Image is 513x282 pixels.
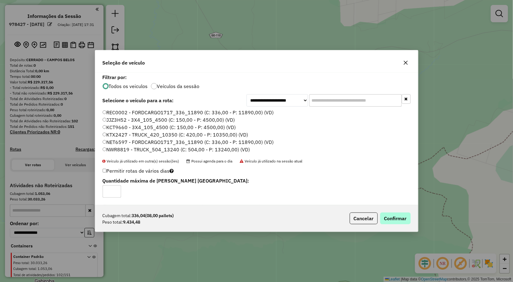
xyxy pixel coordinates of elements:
[145,213,174,218] span: (08,00 pallets)
[240,159,303,163] span: Veículo já utilizado na sessão atual
[109,84,148,89] label: Todos os veiculos
[103,118,107,122] input: JJZ3H52 - 3X4_105_4500 (C: 150,00 - P: 4500,00) (VD)
[103,177,306,184] label: Quantidade máxima de [PERSON_NAME] [GEOGRAPHIC_DATA]:
[103,169,107,173] input: Permitir rotas de vários dias
[103,133,107,137] input: KTX2427 - TRUCK_420_10350 (C: 420,00 - P: 10350,00) (VD)
[187,159,233,163] span: Possui agenda para o dia
[103,59,145,66] span: Seleção de veículo
[103,124,236,131] label: KCT9660 - 3X4_105_4500 (C: 150,00 - P: 4500,00) (VD)
[103,146,250,153] label: NWR8819 - TRUCK_504_13240 (C: 504,00 - P: 13240,00) (VD)
[103,131,248,138] label: KTX2427 - TRUCK_420_10350 (C: 420,00 - P: 10350,00) (VD)
[103,138,274,146] label: NET6597 - FORDCARGO1717_336_11890 (C: 336,00 - P: 11890,00) (VD)
[103,147,107,151] input: NWR8819 - TRUCK_504_13240 (C: 504,00 - P: 13240,00) (VD)
[103,110,107,114] input: REC0002 - FORDCARGO1717_336_11890 (C: 336,00 - P: 11890,00) (VD)
[103,165,174,177] label: Permitir rotas de vários dias
[103,109,274,116] label: REC0002 - FORDCARGO1717_336_11890 (C: 336,00 - P: 11890,00) (VD)
[169,168,174,173] i: Selecione pelo menos um veículo
[103,116,235,124] label: JJZ3H52 - 3X4_105_4500 (C: 150,00 - P: 4500,00) (VD)
[132,213,174,219] strong: 336,04
[157,84,200,89] label: Veículos da sessão
[103,159,179,163] span: Veículo já utilizado em outra(s) sessão(ões)
[103,219,123,225] span: Peso total:
[103,140,107,144] input: NET6597 - FORDCARGO1717_336_11890 (C: 336,00 - P: 11890,00) (VD)
[350,213,378,224] button: Cancelar
[103,74,411,81] label: Filtrar por:
[123,219,140,225] strong: 9.434,48
[103,97,174,103] strong: Selecione o veículo para a rota:
[380,213,411,224] button: Confirmar
[103,125,107,129] input: KCT9660 - 3X4_105_4500 (C: 150,00 - P: 4500,00) (VD)
[103,213,132,219] span: Cubagem total:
